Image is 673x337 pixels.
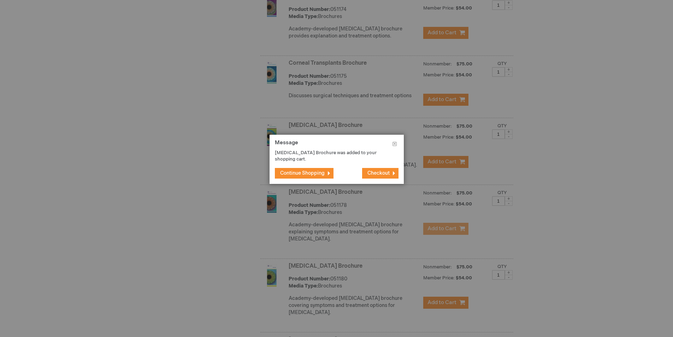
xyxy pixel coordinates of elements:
[275,168,333,179] button: Continue Shopping
[362,168,399,179] button: Checkout
[275,140,399,150] h1: Message
[367,170,390,176] span: Checkout
[280,170,325,176] span: Continue Shopping
[275,150,388,163] p: [MEDICAL_DATA] Brochure was added to your shopping cart.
